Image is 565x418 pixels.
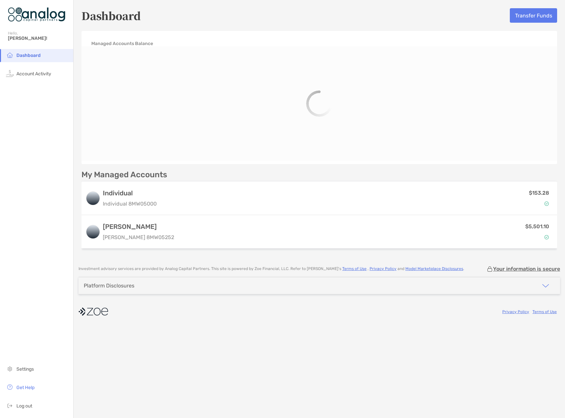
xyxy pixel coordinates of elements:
[6,51,14,59] img: household icon
[342,266,367,271] a: Terms of Use
[86,225,100,238] img: logo account
[103,200,157,208] p: Individual 8MW05000
[510,8,557,23] button: Transfer Funds
[8,36,69,41] span: [PERSON_NAME]!
[6,365,14,373] img: settings icon
[79,304,108,319] img: company logo
[16,53,41,58] span: Dashboard
[542,282,550,290] img: icon arrow
[544,201,549,206] img: Account Status icon
[81,8,141,23] h5: Dashboard
[8,3,65,26] img: Zoe Logo
[103,189,157,197] h3: Individual
[86,192,100,205] img: logo account
[103,233,174,241] p: [PERSON_NAME] 8MW05252
[6,383,14,391] img: get-help icon
[493,266,560,272] p: Your information is secure
[16,403,32,409] span: Log out
[532,309,557,314] a: Terms of Use
[370,266,396,271] a: Privacy Policy
[103,223,174,231] h3: [PERSON_NAME]
[525,222,549,231] p: $5,501.10
[84,283,134,289] div: Platform Disclosures
[81,171,167,179] p: My Managed Accounts
[16,385,34,390] span: Get Help
[529,189,549,197] p: $153.28
[16,366,34,372] span: Settings
[502,309,529,314] a: Privacy Policy
[405,266,463,271] a: Model Marketplace Disclosures
[544,235,549,239] img: Account Status icon
[6,402,14,409] img: logout icon
[6,69,14,77] img: activity icon
[16,71,51,77] span: Account Activity
[79,266,464,271] p: Investment advisory services are provided by Analog Capital Partners . This site is powered by Zo...
[91,41,153,46] h4: Managed Accounts Balance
